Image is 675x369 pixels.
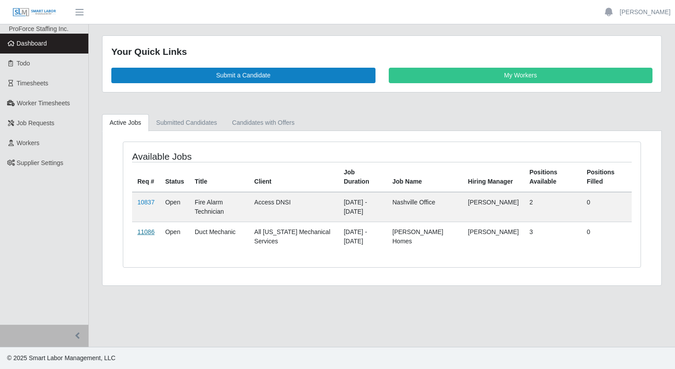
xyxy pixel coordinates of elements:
a: [PERSON_NAME] [620,8,671,17]
span: Timesheets [17,80,49,87]
a: My Workers [389,68,653,83]
span: Dashboard [17,40,47,47]
th: Req # [132,162,160,192]
th: Job Duration [338,162,387,192]
th: Positions Available [524,162,581,192]
span: Worker Timesheets [17,100,70,107]
th: Title [190,162,249,192]
a: Submit a Candidate [111,68,375,83]
td: Open [160,192,190,222]
th: Status [160,162,190,192]
span: © 2025 Smart Labor Management, LLC [7,354,115,361]
span: ProForce Staffing Inc. [9,25,68,32]
a: 11086 [137,228,155,235]
a: Candidates with Offers [224,114,302,131]
th: Job Name [387,162,463,192]
td: [DATE] - [DATE] [338,192,387,222]
img: SLM Logo [12,8,57,17]
span: Job Requests [17,119,55,127]
td: All [US_STATE] Mechanical Services [249,222,339,251]
td: [DATE] - [DATE] [338,222,387,251]
span: Todo [17,60,30,67]
span: Workers [17,139,40,146]
td: Nashville Office [387,192,463,222]
th: Client [249,162,339,192]
td: 3 [524,222,581,251]
h4: Available Jobs [132,151,333,162]
td: 2 [524,192,581,222]
td: [PERSON_NAME] Homes [387,222,463,251]
th: Hiring Manager [463,162,524,192]
td: Duct Mechanic [190,222,249,251]
td: Access DNSI [249,192,339,222]
a: Active Jobs [102,114,149,131]
td: [PERSON_NAME] [463,222,524,251]
th: Positions Filled [581,162,632,192]
span: Supplier Settings [17,159,64,166]
a: 10837 [137,199,155,206]
td: Fire Alarm Technician [190,192,249,222]
td: [PERSON_NAME] [463,192,524,222]
td: 0 [581,192,632,222]
div: Your Quick Links [111,45,652,59]
td: Open [160,222,190,251]
a: Submitted Candidates [149,114,225,131]
td: 0 [581,222,632,251]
